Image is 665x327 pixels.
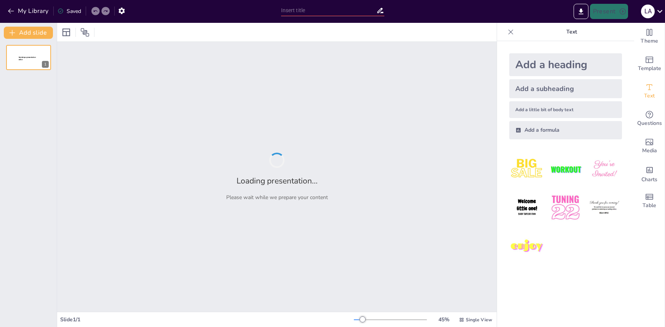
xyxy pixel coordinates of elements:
[548,190,583,225] img: 5.jpeg
[637,119,662,128] span: Questions
[509,229,545,264] img: 7.jpeg
[226,194,328,201] p: Please wait while we prepare your content
[641,5,655,18] div: L A
[641,175,657,184] span: Charts
[509,190,545,225] img: 4.jpeg
[509,79,622,98] div: Add a subheading
[517,23,627,41] p: Text
[19,56,36,61] span: Sendsteps presentation editor
[237,175,318,186] h2: Loading presentation...
[634,132,665,160] div: Add images, graphics, shapes or video
[590,4,628,19] button: Present
[60,26,72,38] div: Layout
[435,316,453,323] div: 45 %
[548,152,583,187] img: 2.jpeg
[509,121,622,139] div: Add a formula
[60,316,354,323] div: Slide 1 / 1
[638,64,661,73] span: Template
[42,61,49,68] div: 1
[509,101,622,118] div: Add a little bit of body text
[80,28,90,37] span: Position
[58,8,81,15] div: Saved
[643,201,656,210] span: Table
[634,187,665,215] div: Add a table
[641,4,655,19] button: L A
[634,105,665,132] div: Get real-time input from your audience
[6,5,52,17] button: My Library
[587,190,622,225] img: 6.jpeg
[281,5,376,16] input: Insert title
[641,37,658,45] span: Theme
[634,160,665,187] div: Add charts and graphs
[634,50,665,78] div: Add ready made slides
[634,78,665,105] div: Add text boxes
[634,23,665,50] div: Change the overall theme
[642,147,657,155] span: Media
[509,152,545,187] img: 1.jpeg
[6,45,51,70] div: 1
[644,92,655,100] span: Text
[466,317,492,323] span: Single View
[587,152,622,187] img: 3.jpeg
[574,4,588,19] button: Export to PowerPoint
[4,27,53,39] button: Add slide
[509,53,622,76] div: Add a heading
